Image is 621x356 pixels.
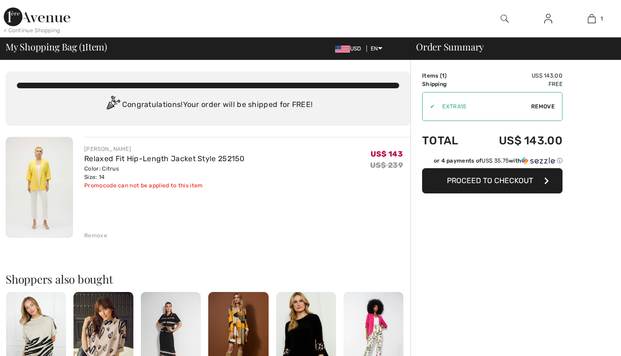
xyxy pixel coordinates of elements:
[84,231,107,240] div: Remove
[422,168,563,193] button: Proceed to Checkout
[442,72,445,79] span: 1
[6,42,107,51] span: My Shopping Bag ( Item)
[570,13,613,24] a: 1
[473,71,563,80] td: US$ 143.00
[600,14,603,23] span: 1
[521,157,555,165] img: Sezzle
[405,42,615,51] div: Order Summary
[17,96,399,114] div: Congratulations! Your order will be shipped for FREE!
[531,102,555,111] span: Remove
[473,80,563,88] td: Free
[422,71,473,80] td: Items ( )
[447,176,533,185] span: Proceed to Checkout
[422,157,563,168] div: or 4 payments ofUS$ 35.75withSezzle Click to learn more about Sezzle
[370,161,403,170] s: US$ 239
[84,145,245,153] div: [PERSON_NAME]
[371,45,382,52] span: EN
[335,45,365,52] span: USD
[434,157,563,165] div: or 4 payments of with
[435,93,531,121] input: Promo code
[4,7,70,26] img: 1ère Avenue
[371,150,403,158] span: US$ 143
[422,125,473,157] td: Total
[6,137,73,238] img: Relaxed Fit Hip-Length Jacket Style 252150
[423,102,435,111] div: ✔
[537,13,560,25] a: Sign In
[84,154,245,163] a: Relaxed Fit Hip-Length Jacket Style 252150
[473,125,563,157] td: US$ 143.00
[84,164,245,181] div: Color: Citrus Size: 14
[6,273,410,285] h2: Shoppers also bought
[482,157,509,164] span: US$ 35.75
[501,13,509,24] img: search the website
[335,45,350,53] img: US Dollar
[4,26,60,35] div: < Continue Shopping
[82,40,85,52] span: 1
[544,13,552,24] img: My Info
[103,96,122,114] img: Congratulation2.svg
[588,13,596,24] img: My Bag
[84,181,245,190] div: Promocode can not be applied to this item
[422,80,473,88] td: Shipping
